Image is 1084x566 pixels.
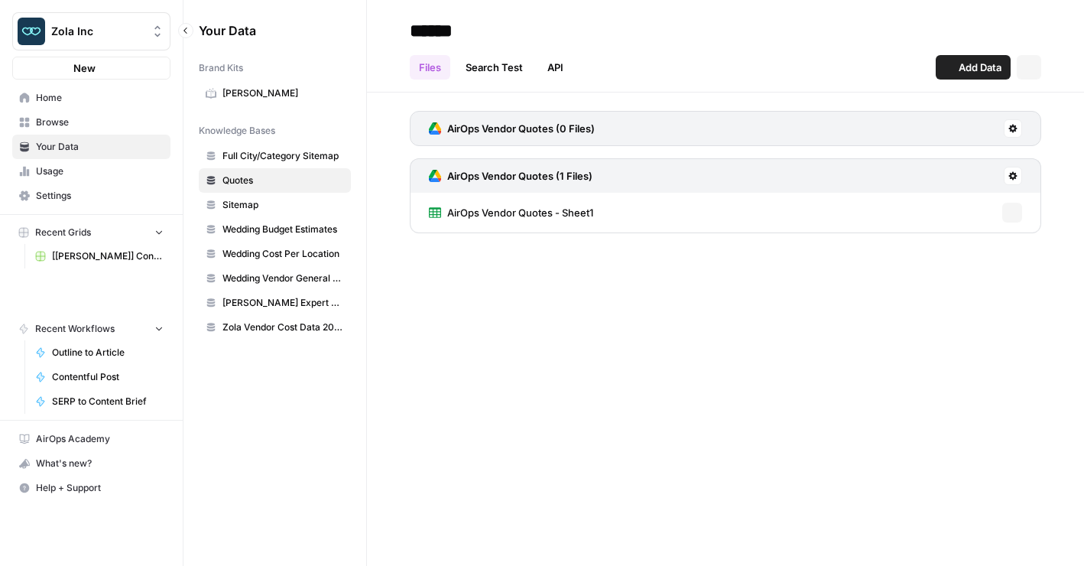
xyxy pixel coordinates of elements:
[429,193,593,233] a: AirOps Vendor Quotes - Sheet1
[222,296,344,310] span: [PERSON_NAME] Expert Advice Articles
[12,159,170,184] a: Usage
[199,168,351,193] a: Quotes
[222,247,344,261] span: Wedding Cost Per Location
[12,451,170,476] button: What's new?
[447,121,595,136] h3: AirOps Vendor Quotes (0 Files)
[36,164,164,178] span: Usage
[36,115,164,129] span: Browse
[199,21,333,40] span: Your Data
[538,55,573,80] a: API
[36,91,164,105] span: Home
[199,193,351,217] a: Sitemap
[199,266,351,291] a: Wedding Vendor General Sitemap
[28,389,170,414] a: SERP to Content Brief
[12,135,170,159] a: Your Data
[28,365,170,389] a: Contentful Post
[447,205,593,220] span: AirOps Vendor Quotes - Sheet1
[199,242,351,266] a: Wedding Cost Per Location
[959,60,1001,75] span: Add Data
[52,346,164,359] span: Outline to Article
[36,481,164,495] span: Help + Support
[73,60,96,76] span: New
[12,427,170,451] a: AirOps Academy
[199,124,275,138] span: Knowledge Bases
[447,168,592,184] h3: AirOps Vendor Quotes (1 Files)
[13,452,170,475] div: What's new?
[429,159,592,193] a: AirOps Vendor Quotes (1 Files)
[52,249,164,263] span: [[PERSON_NAME]] Content Creation
[222,198,344,212] span: Sitemap
[36,140,164,154] span: Your Data
[222,86,344,100] span: [PERSON_NAME]
[199,61,243,75] span: Brand Kits
[199,217,351,242] a: Wedding Budget Estimates
[12,57,170,80] button: New
[12,317,170,340] button: Recent Workflows
[410,55,450,80] a: Files
[35,226,91,239] span: Recent Grids
[28,340,170,365] a: Outline to Article
[199,81,351,106] a: [PERSON_NAME]
[936,55,1011,80] button: Add Data
[199,291,351,315] a: [PERSON_NAME] Expert Advice Articles
[199,144,351,168] a: Full City/Category Sitemap
[12,221,170,244] button: Recent Grids
[429,112,595,145] a: AirOps Vendor Quotes (0 Files)
[222,272,344,285] span: Wedding Vendor General Sitemap
[35,322,115,336] span: Recent Workflows
[222,174,344,187] span: Quotes
[36,432,164,446] span: AirOps Academy
[12,476,170,500] button: Help + Support
[12,184,170,208] a: Settings
[18,18,45,45] img: Zola Inc Logo
[222,320,344,334] span: Zola Vendor Cost Data 2025
[36,189,164,203] span: Settings
[52,395,164,408] span: SERP to Content Brief
[12,86,170,110] a: Home
[222,223,344,236] span: Wedding Budget Estimates
[456,55,532,80] a: Search Test
[199,315,351,340] a: Zola Vendor Cost Data 2025
[51,24,144,39] span: Zola Inc
[28,244,170,268] a: [[PERSON_NAME]] Content Creation
[12,12,170,50] button: Workspace: Zola Inc
[222,149,344,163] span: Full City/Category Sitemap
[52,370,164,384] span: Contentful Post
[12,110,170,135] a: Browse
